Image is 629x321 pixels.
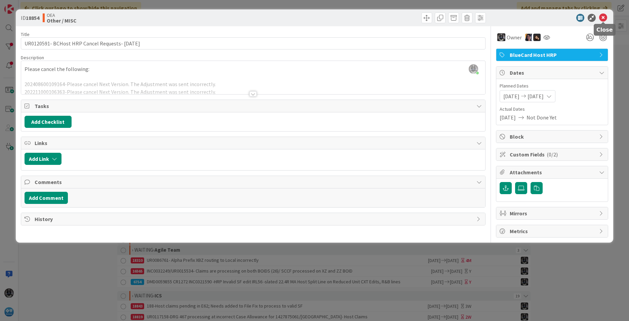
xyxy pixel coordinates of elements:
p: Please cancel the following: [25,65,482,73]
span: Owner [507,33,522,41]
span: ID [21,14,39,22]
input: type card name here... [21,37,486,49]
b: Other / MISC [47,18,77,23]
span: Custom Fields [510,150,596,158]
span: Actual Dates [500,106,604,113]
span: Metrics [510,227,596,235]
h5: Close [596,27,613,33]
span: ( 0/2 ) [547,151,558,158]
button: Add Checklist [25,116,72,128]
label: Title [21,31,30,37]
span: Dates [510,69,596,77]
span: Planned Dates [500,82,604,90]
span: Comments [35,178,473,186]
span: OEA [47,12,77,18]
span: Attachments [510,168,596,176]
b: 18854 [26,14,39,21]
span: Block [510,133,596,141]
span: BlueCard Host HRP [510,51,596,59]
span: Mirrors [510,209,596,217]
button: Add Link [25,153,61,165]
img: ddRgQ3yRm5LdI1ED0PslnJbT72KgN0Tb.jfif [469,64,478,74]
img: KG [497,33,505,41]
span: Links [35,139,473,147]
img: ZB [533,34,541,41]
span: Description [21,55,44,61]
span: Tasks [35,102,473,110]
button: Add Comment [25,192,68,204]
span: [DATE] [500,113,516,121]
span: Not Done Yet [527,113,557,121]
span: History [35,215,473,223]
span: [DATE] [503,92,519,100]
img: TC [525,34,533,41]
span: [DATE] [528,92,544,100]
